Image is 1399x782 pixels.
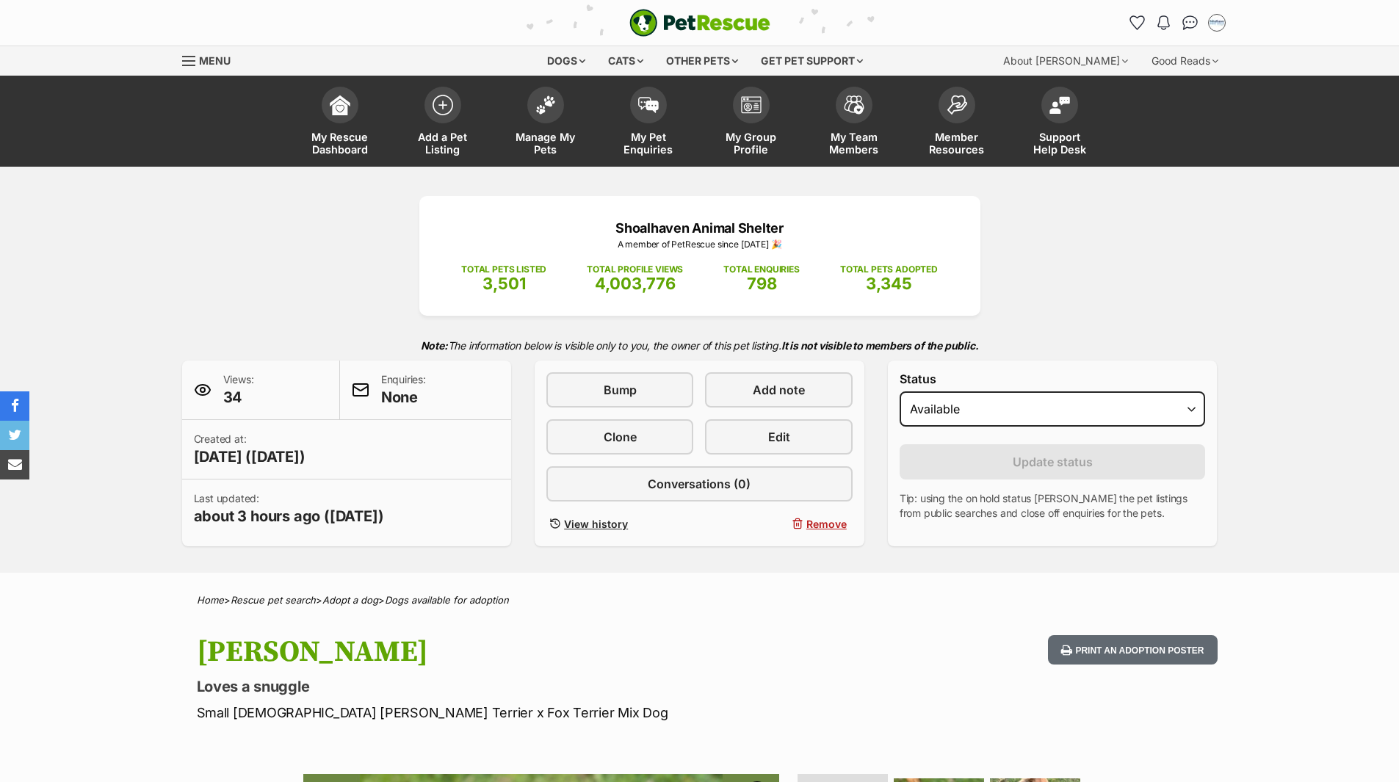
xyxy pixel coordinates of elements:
[381,372,426,408] p: Enquiries:
[535,95,556,115] img: manage-my-pets-icon-02211641906a0b7f246fdf0571729dbe1e7629f14944591b6c1af311fb30b64b.svg
[1182,15,1198,30] img: chat-41dd97257d64d25036548639549fe6c8038ab92f7586957e7f3b1b290dea8141.svg
[182,330,1218,361] p: The information below is visible only to you, the owner of this pet listing.
[900,372,1206,385] label: Status
[598,46,654,76] div: Cats
[751,46,873,76] div: Get pet support
[821,131,887,156] span: My Team Members
[587,263,683,276] p: TOTAL PROFILE VIEWS
[924,131,990,156] span: Member Resources
[381,387,426,408] span: None
[231,594,316,606] a: Rescue pet search
[197,703,818,723] p: Small [DEMOGRAPHIC_DATA] [PERSON_NAME] Terrier x Fox Terrier Mix Dog
[1048,635,1217,665] button: Print an adoption poster
[1205,11,1229,35] button: My account
[330,95,350,115] img: dashboard-icon-eb2f2d2d3e046f16d808141f083e7271f6b2e854fb5c12c21221c1fb7104beca.svg
[197,635,818,669] h1: [PERSON_NAME]
[194,446,306,467] span: [DATE] ([DATE])
[768,428,790,446] span: Edit
[806,516,847,532] span: Remove
[537,46,596,76] div: Dogs
[1027,131,1093,156] span: Support Help Desk
[194,432,306,467] p: Created at:
[900,491,1206,521] p: Tip: using the on hold status [PERSON_NAME] the pet listings from public searches and close off e...
[604,381,637,399] span: Bump
[391,79,494,167] a: Add a Pet Listing
[747,274,777,293] span: 798
[441,238,958,251] p: A member of PetRescue since [DATE] 🎉
[182,46,241,73] a: Menu
[160,595,1240,606] div: > > >
[648,475,751,493] span: Conversations (0)
[803,79,905,167] a: My Team Members
[564,516,628,532] span: View history
[700,79,803,167] a: My Group Profile
[615,131,682,156] span: My Pet Enquiries
[595,274,676,293] span: 4,003,776
[1013,453,1093,471] span: Update status
[385,594,509,606] a: Dogs available for adoption
[1049,96,1070,114] img: help-desk-icon-fdf02630f3aa405de69fd3d07c3f3aa587a6932b1a1747fa1d2bba05be0121f9.svg
[421,339,448,352] strong: Note:
[597,79,700,167] a: My Pet Enquiries
[705,419,852,455] a: Edit
[461,263,546,276] p: TOTAL PETS LISTED
[753,381,805,399] span: Add note
[705,513,852,535] button: Remove
[638,97,659,113] img: pet-enquiries-icon-7e3ad2cf08bfb03b45e93fb7055b45f3efa6380592205ae92323e6603595dc1f.svg
[322,594,378,606] a: Adopt a dog
[194,506,384,526] span: about 3 hours ago ([DATE])
[410,131,476,156] span: Add a Pet Listing
[656,46,748,76] div: Other pets
[705,372,852,408] a: Add note
[1008,79,1111,167] a: Support Help Desk
[781,339,979,352] strong: It is not visible to members of the public.
[546,513,693,535] a: View history
[993,46,1138,76] div: About [PERSON_NAME]
[1141,46,1229,76] div: Good Reads
[1126,11,1149,35] a: Favourites
[866,274,912,293] span: 3,345
[482,274,526,293] span: 3,501
[900,444,1206,479] button: Update status
[546,419,693,455] a: Clone
[718,131,784,156] span: My Group Profile
[307,131,373,156] span: My Rescue Dashboard
[546,372,693,408] a: Bump
[1210,15,1224,30] img: Jodie Parnell profile pic
[223,372,254,408] p: Views:
[1179,11,1202,35] a: Conversations
[1157,15,1169,30] img: notifications-46538b983faf8c2785f20acdc204bb7945ddae34d4c08c2a6579f10ce5e182be.svg
[629,9,770,37] a: PetRescue
[947,95,967,115] img: member-resources-icon-8e73f808a243e03378d46382f2149f9095a855e16c252ad45f914b54edf8863c.svg
[513,131,579,156] span: Manage My Pets
[494,79,597,167] a: Manage My Pets
[433,95,453,115] img: add-pet-listing-icon-0afa8454b4691262ce3f59096e99ab1cd57d4a30225e0717b998d2c9b9846f56.svg
[223,387,254,408] span: 34
[197,676,818,697] p: Loves a snuggle
[723,263,799,276] p: TOTAL ENQUIRIES
[629,9,770,37] img: logo-e224e6f780fb5917bec1dbf3a21bbac754714ae5b6737aabdf751b685950b380.svg
[604,428,637,446] span: Clone
[194,491,384,526] p: Last updated:
[844,95,864,115] img: team-members-icon-5396bd8760b3fe7c0b43da4ab00e1e3bb1a5d9ba89233759b79545d2d3fc5d0d.svg
[741,96,762,114] img: group-profile-icon-3fa3cf56718a62981997c0bc7e787c4b2cf8bcc04b72c1350f741eb67cf2f40e.svg
[1152,11,1176,35] button: Notifications
[199,54,231,67] span: Menu
[840,263,938,276] p: TOTAL PETS ADOPTED
[905,79,1008,167] a: Member Resources
[546,466,853,502] a: Conversations (0)
[197,594,224,606] a: Home
[441,218,958,238] p: Shoalhaven Animal Shelter
[1126,11,1229,35] ul: Account quick links
[289,79,391,167] a: My Rescue Dashboard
